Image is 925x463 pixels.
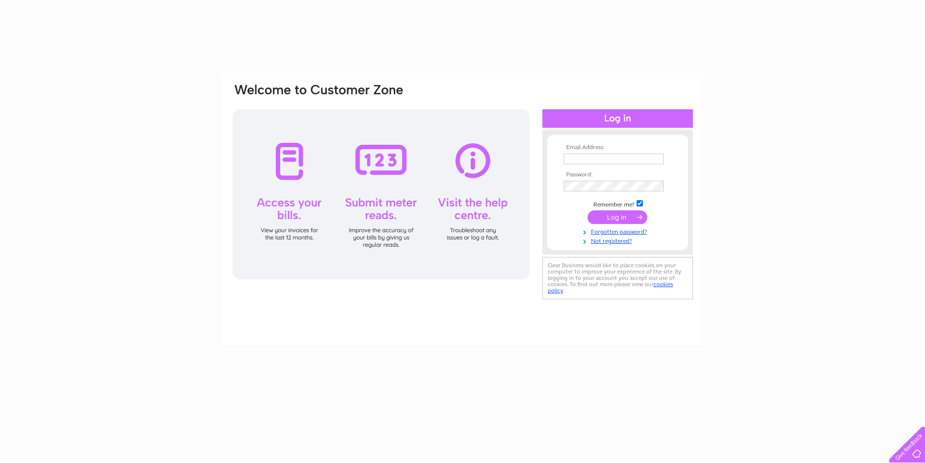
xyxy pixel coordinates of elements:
[561,171,674,178] th: Password:
[561,144,674,151] th: Email Address:
[548,281,673,294] a: cookies policy
[588,210,647,224] input: Submit
[542,257,693,299] div: Clear Business would like to place cookies on your computer to improve your experience of the sit...
[564,236,674,245] a: Not registered?
[561,199,674,208] td: Remember me?
[564,226,674,236] a: Forgotten password?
